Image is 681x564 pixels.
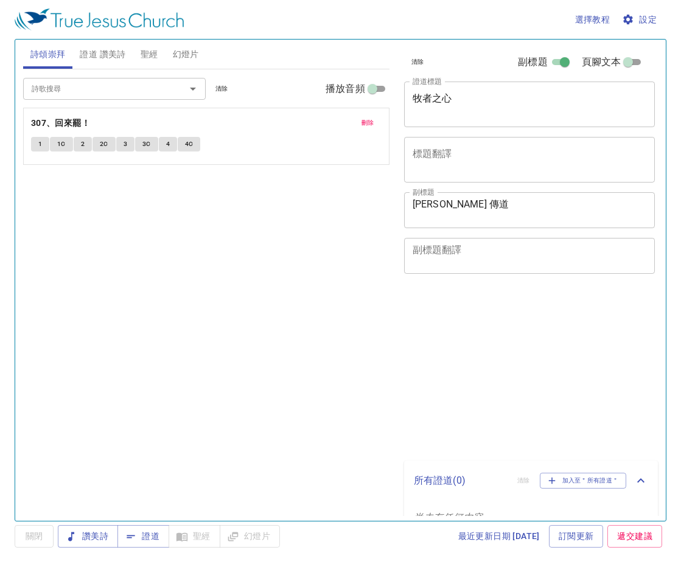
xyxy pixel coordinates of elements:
button: 設定 [620,9,662,31]
span: 設定 [624,12,657,27]
button: 選擇教程 [570,9,615,31]
button: 刪除 [354,116,382,130]
button: 2 [74,137,92,151]
button: 1 [31,137,49,151]
span: 證道 [127,529,159,544]
span: 讚美詩 [68,529,108,544]
span: 幻燈片 [173,47,199,62]
button: 加入至＂所有證道＂ [540,473,627,489]
span: 3 [124,139,127,150]
a: 訂閱更新 [549,525,604,548]
span: 刪除 [361,117,374,128]
span: 1C [57,139,66,150]
button: 證道 [117,525,169,548]
span: 播放音頻 [326,82,365,96]
span: 加入至＂所有證道＂ [548,475,619,486]
b: 307、回來罷！ [31,116,90,131]
button: 4 [159,137,177,151]
textarea: [PERSON_NAME] 傳道 [413,198,647,221]
span: 選擇教程 [575,12,610,27]
span: 4C [185,139,194,150]
i: 尚未存任何内容 [414,512,483,523]
button: 4C [178,137,201,151]
button: 3 [116,137,134,151]
button: 清除 [208,82,236,96]
button: 1C [50,137,73,151]
img: True Jesus Church [15,9,184,30]
span: 證道 讚美詩 [80,47,125,62]
span: 副標題 [518,55,547,69]
span: 訂閱更新 [559,529,594,544]
span: 遞交建議 [617,529,652,544]
a: 最近更新日期 [DATE] [453,525,545,548]
button: 2C [93,137,116,151]
button: 307、回來罷！ [31,116,93,131]
span: 3C [142,139,151,150]
span: 最近更新日期 [DATE] [458,529,540,544]
span: 4 [166,139,170,150]
span: 清除 [411,57,424,68]
button: Open [184,80,201,97]
span: 2C [100,139,108,150]
button: 讚美詩 [58,525,118,548]
p: 所有證道 ( 0 ) [414,473,508,488]
span: 頁腳文本 [582,55,621,69]
span: 詩頌崇拜 [30,47,66,62]
button: 3C [135,137,158,151]
button: 清除 [404,55,431,69]
span: 聖經 [141,47,158,62]
iframe: from-child [399,287,606,456]
span: 1 [38,139,42,150]
span: 清除 [215,83,228,94]
textarea: 牧者之心 [413,92,647,116]
a: 遞交建議 [607,525,662,548]
div: 所有證道(0)清除加入至＂所有證道＂ [404,461,658,501]
span: 2 [81,139,85,150]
